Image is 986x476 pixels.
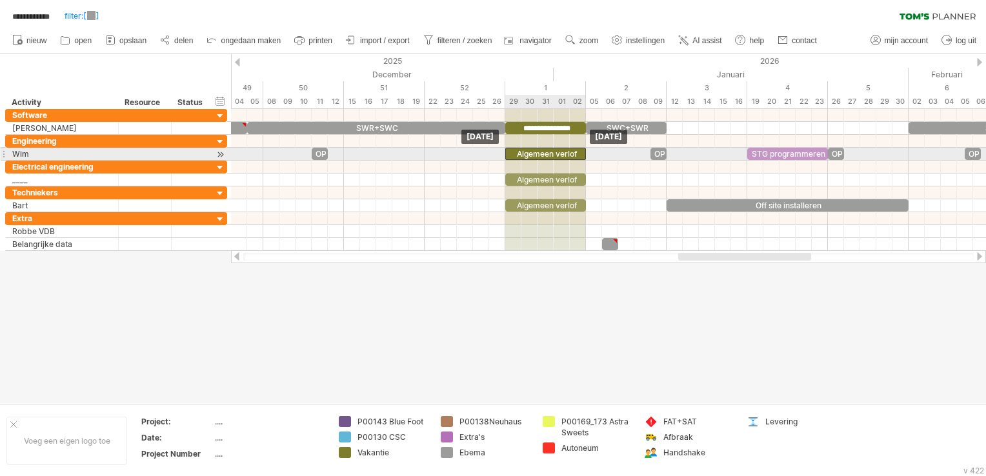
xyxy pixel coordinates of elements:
[876,95,892,108] div: donderdag, 29 Januari 2026
[749,36,764,45] span: help
[562,32,602,49] a: zoom
[626,36,665,45] span: instellingen
[941,95,957,108] div: woensdag, 4 Februari 2026
[473,95,489,108] div: donderdag, 25 December 2025
[667,81,747,95] div: 3
[570,95,586,108] div: vrijdag, 2 Januari 2026
[141,432,212,443] div: Date:
[505,174,586,186] div: Algemeen verlof
[343,32,414,49] a: import / export
[683,95,699,108] div: dinsdag, 13 Januari 2026
[860,95,876,108] div: woensdag, 28 Januari 2026
[586,122,667,134] div: SWC+SWR
[357,431,428,442] div: P00130 CSC
[505,148,586,160] div: Algemeen verlof
[938,32,980,49] a: log uit
[215,432,323,443] div: ....
[457,95,473,108] div: woensdag, 24 December 2025
[609,32,669,49] a: instellingen
[667,199,909,212] div: Off site installeren
[360,95,376,108] div: dinsdag, 16 December 2025
[715,95,731,108] div: donderdag, 15 Januari 2026
[12,148,112,160] div: Wim
[328,95,344,108] div: vrijdag, 12 December 2025
[505,95,521,108] div: maandag, 29 December 2025
[667,95,683,108] div: maandag, 12 Januari 2026
[561,442,632,453] div: Autoneum
[892,95,909,108] div: vrijdag, 30 Januari 2026
[74,36,92,45] span: open
[634,95,650,108] div: donderdag, 8 Januari 2026
[119,36,146,45] span: opslaan
[247,95,263,108] div: vrijdag, 5 December 2025
[828,148,844,160] div: OP
[425,95,441,108] div: maandag, 22 December 2025
[692,36,721,45] span: AI assist
[231,95,247,108] div: donderdag, 4 December 2025
[792,36,817,45] span: contact
[774,32,821,49] a: contact
[12,186,112,199] div: Techniekers
[459,431,530,442] div: Extra's
[699,95,715,108] div: woensdag, 14 Januari 2026
[360,36,410,45] span: import / export
[408,95,425,108] div: vrijdag, 19 December 2025
[663,416,734,427] div: FAT+SAT
[965,148,981,160] div: OP
[812,95,828,108] div: vrijdag, 23 Januari 2026
[765,416,836,427] div: Levering
[12,225,112,237] div: Robbe VDB
[438,36,492,45] span: filteren / zoeken
[663,431,734,442] div: Afbraak
[312,148,328,160] div: OP
[561,416,632,438] div: P00169_173 Astra Sweets
[12,122,112,134] div: [PERSON_NAME]
[459,447,530,458] div: Ebema
[157,32,197,49] a: delen
[747,95,763,108] div: maandag, 19 Januari 2026
[732,32,768,49] a: help
[308,36,332,45] span: printen
[780,95,796,108] div: woensdag, 21 Januari 2026
[357,447,428,458] div: Vakantie
[12,212,112,224] div: Extra
[650,148,667,160] div: OP
[538,95,554,108] div: woensdag, 31 December 2025
[519,36,551,45] span: navigator
[215,416,323,427] div: ....
[650,95,667,108] div: vrijdag, 9 Januari 2026
[489,95,505,108] div: vrijdag, 26 December 2025
[867,32,932,49] a: mijn account
[586,95,602,108] div: maandag, 5 Januari 2026
[312,95,328,108] div: donderdag, 11 December 2025
[909,95,925,108] div: maandag, 2 Februari 2026
[747,148,828,160] div: STG programmeren
[12,109,112,121] div: Software
[505,81,586,95] div: 1
[291,32,336,49] a: printen
[618,95,634,108] div: woensdag, 7 Januari 2026
[956,36,976,45] span: log uit
[521,95,538,108] div: dinsdag, 30 December 2025
[57,32,96,49] a: open
[602,95,618,108] div: dinsdag, 6 Januari 2026
[554,68,909,81] div: Januari 2026
[203,32,285,49] a: ongedaan maken
[12,174,112,186] div: ____
[885,36,928,45] span: mijn account
[65,10,99,21] span: [ ]
[459,416,530,427] div: P00138Neuhaus
[221,36,281,45] span: ongedaan maken
[9,32,50,49] a: nieuw
[344,81,425,95] div: 51
[263,95,279,108] div: maandag, 8 December 2025
[102,32,150,49] a: opslaan
[279,95,296,108] div: dinsdag, 9 December 2025
[26,36,46,45] span: nieuw
[925,95,941,108] div: dinsdag, 3 Februari 2026
[731,95,747,108] div: vrijdag, 16 Januari 2026
[796,95,812,108] div: donderdag, 22 Januari 2026
[174,36,193,45] span: delen
[828,81,909,95] div: 5
[425,81,505,95] div: 52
